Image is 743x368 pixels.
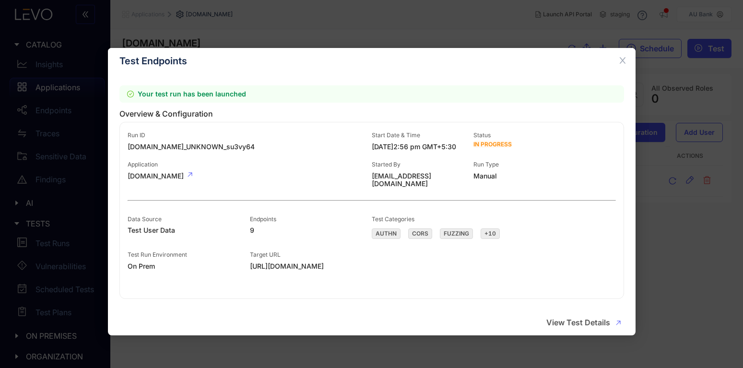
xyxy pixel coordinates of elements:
span: FUZZING [440,228,473,239]
span: Run ID [128,131,145,139]
button: Close [610,48,636,74]
span: Run Type [473,161,499,168]
span: check-circle [127,91,134,97]
span: Target URL [249,251,280,258]
span: Manual [473,172,575,180]
p: Your test run has been launched [119,85,624,103]
span: AUTHN [372,228,401,239]
span: On Prem [128,262,250,270]
span: CORS [408,228,432,239]
button: View Test Details [539,315,628,331]
span: [DOMAIN_NAME]_UNKNOWN_su3vy64 [128,143,372,151]
span: [DATE] 2:56 pm GMT+5:30 [372,143,473,151]
span: Test User Data [128,226,250,234]
div: Test Endpoints [119,56,624,66]
span: Started By [372,161,401,168]
span: In Progress [473,141,512,148]
span: Application [128,161,158,168]
span: [DOMAIN_NAME] [128,172,372,180]
h3: Overview & Configuration [119,109,624,118]
span: Data Source [128,215,162,223]
span: Test Categories [372,215,414,223]
span: View Test Details [546,318,610,327]
span: Start Date & Time [372,131,420,139]
span: Endpoints [249,215,276,223]
span: 9 [249,226,372,234]
span: close [618,56,627,65]
span: Test Run Environment [128,251,187,258]
span: Status [473,131,491,139]
span: [EMAIL_ADDRESS][DOMAIN_NAME] [372,172,473,188]
span: + 10 [481,228,500,239]
span: [URL][DOMAIN_NAME] [249,262,412,270]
